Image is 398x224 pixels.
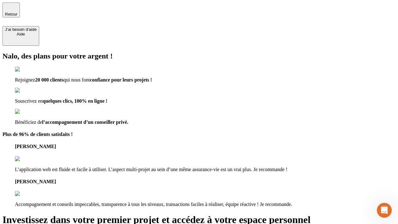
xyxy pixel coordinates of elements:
button: J’ai besoin d'aideAide [2,26,39,46]
div: J’ai besoin d'aide [5,27,37,32]
h4: Plus de 96% de clients satisfaits ! [2,132,396,137]
span: Souscrivez en [15,98,43,104]
button: Retour [2,2,20,17]
span: 20 000 clients [35,77,64,82]
h4: [PERSON_NAME] [15,179,396,184]
img: checkmark [15,67,42,72]
span: Bénéficiez de [15,119,42,125]
iframe: Intercom live chat [377,203,392,218]
p: Accompagnement et conseils impeccables, transparence à tous les niveaux, transactions faciles à r... [15,202,396,207]
span: Rejoignez [15,77,35,82]
span: quelques clics, 100% en ligne ! [43,98,107,104]
p: L’application web est fluide et facile à utiliser. L’aspect multi-projet au sein d’une même assur... [15,167,396,172]
h2: Nalo, des plans pour votre argent ! [2,52,396,60]
img: reviews stars [15,191,46,197]
img: checkmark [15,109,42,114]
img: checkmark [15,88,42,93]
span: qui nous font [63,77,90,82]
div: Aide [5,32,37,36]
h4: [PERSON_NAME] [15,144,396,149]
span: l’accompagnement d’un conseiller privé. [42,119,128,125]
span: Retour [5,12,17,16]
img: reviews stars [15,156,46,162]
span: confiance pour leurs projets ! [90,77,152,82]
